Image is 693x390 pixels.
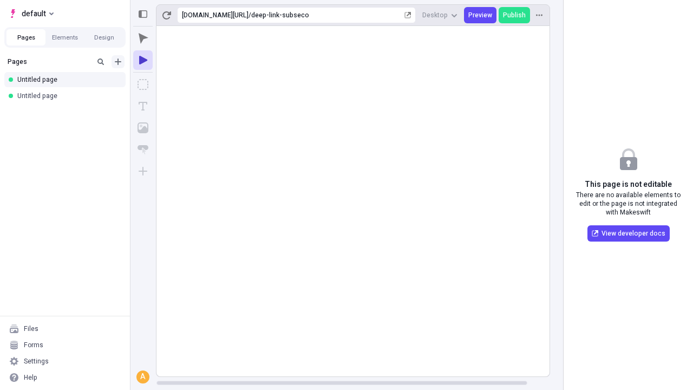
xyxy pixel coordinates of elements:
[249,11,251,19] div: /
[587,225,670,242] a: View developer docs
[17,75,117,84] div: Untitled page
[418,7,462,23] button: Desktop
[585,179,672,191] span: This page is not editable
[22,7,46,20] span: default
[468,11,492,19] span: Preview
[133,96,153,116] button: Text
[182,11,249,19] div: [URL][DOMAIN_NAME]
[24,373,37,382] div: Help
[6,29,45,45] button: Pages
[503,11,526,19] span: Publish
[499,7,530,23] button: Publish
[133,140,153,159] button: Button
[24,324,38,333] div: Files
[464,7,496,23] button: Preview
[8,57,90,66] div: Pages
[24,357,49,366] div: Settings
[112,55,125,68] button: Add new
[572,191,684,217] span: There are no available elements to edit or the page is not integrated with Makeswift
[17,92,117,100] div: Untitled page
[24,341,43,349] div: Forms
[84,29,123,45] button: Design
[251,11,402,19] div: deep-link-subseco
[133,118,153,138] button: Image
[422,11,448,19] span: Desktop
[138,372,148,382] div: A
[45,29,84,45] button: Elements
[4,5,58,22] button: Select site
[133,75,153,94] button: Box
